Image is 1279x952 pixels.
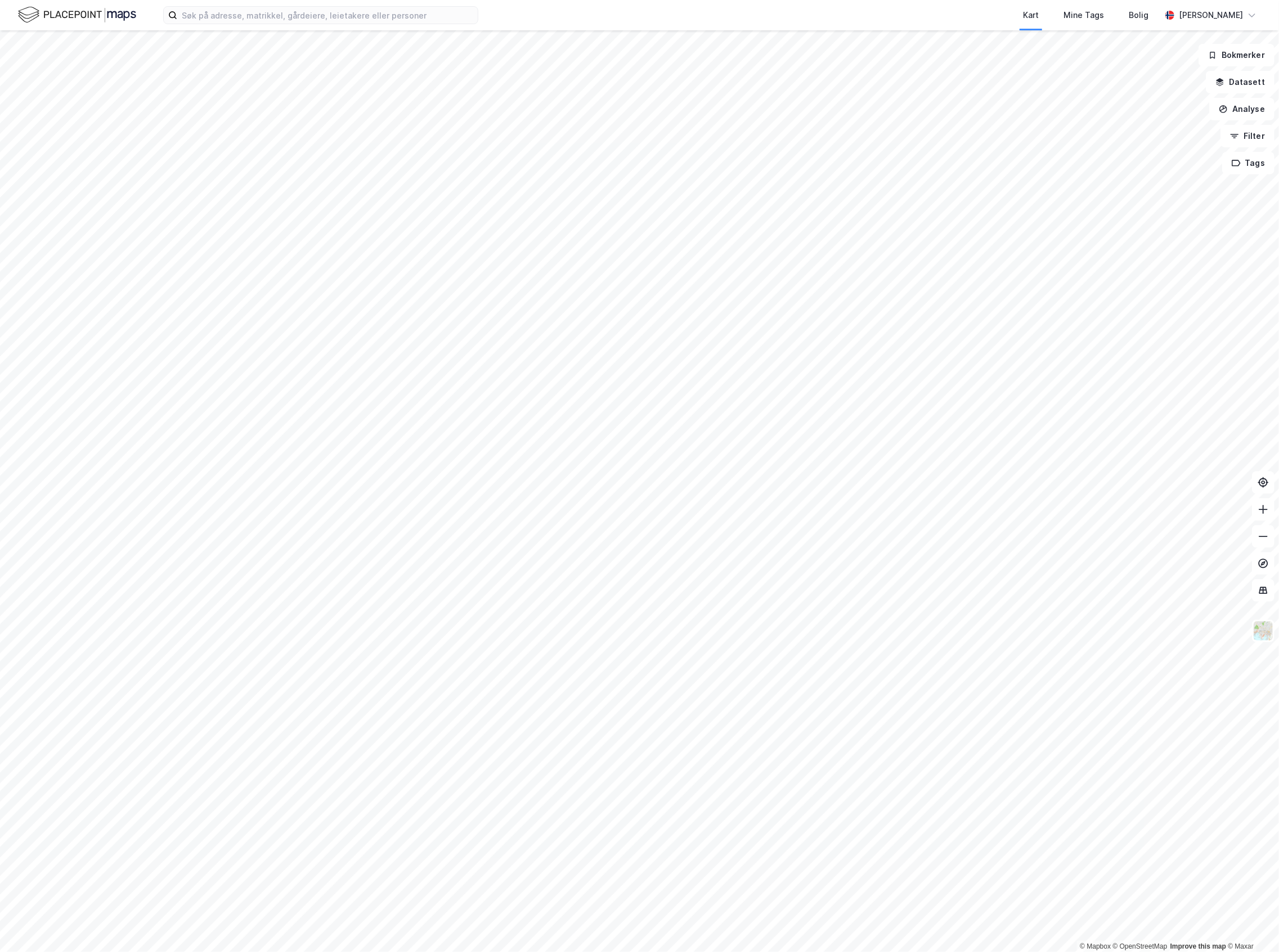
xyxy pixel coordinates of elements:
[1113,942,1168,950] a: OpenStreetMap
[1222,152,1274,174] button: Tags
[177,7,478,24] input: Søk på adresse, matrikkel, gårdeiere, leietakere eller personer
[1223,898,1279,952] iframe: Chat Widget
[1179,8,1243,22] div: [PERSON_NAME]
[18,5,136,25] img: logo.f888ab2527a4732fd821a326f86c7f29.svg
[1063,8,1104,22] div: Mine Tags
[1129,8,1148,22] div: Bolig
[1023,8,1039,22] div: Kart
[1170,942,1226,950] a: Improve this map
[1199,44,1274,66] button: Bokmerker
[1206,71,1274,93] button: Datasett
[1080,942,1111,950] a: Mapbox
[1220,125,1274,147] button: Filter
[1253,620,1274,642] img: Z
[1209,98,1274,120] button: Analyse
[1223,898,1279,952] div: Kontrollprogram for chat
